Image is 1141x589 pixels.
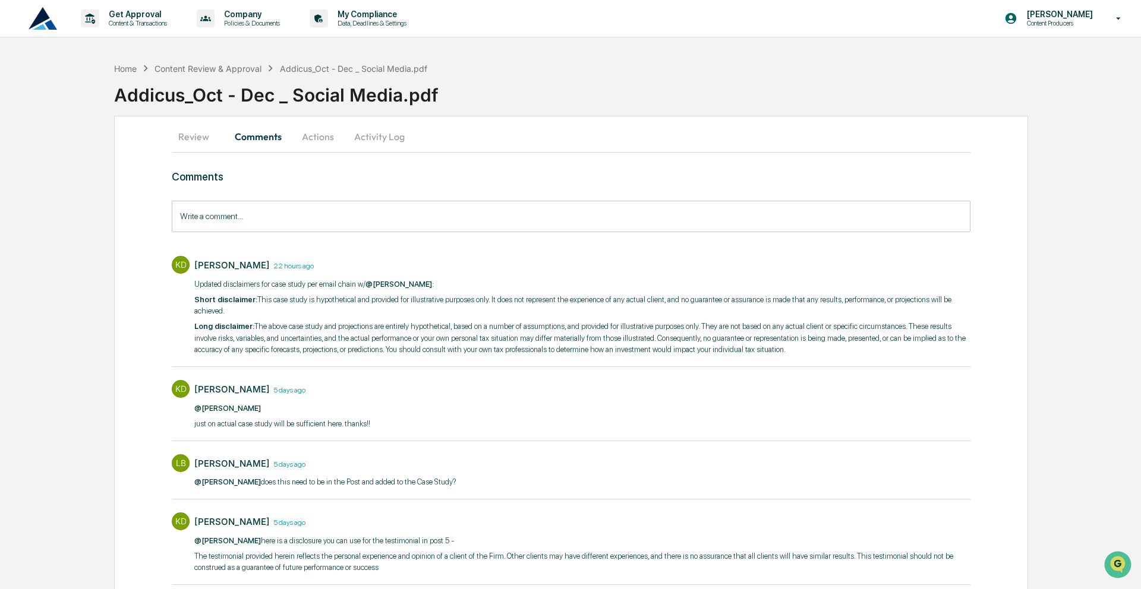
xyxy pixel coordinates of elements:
[328,19,412,27] p: Data, Deadlines & Settings
[7,167,80,189] a: 🔎Data Lookup
[194,535,970,547] p: here is a disclosure you can use for the testimonial in post 5 -
[81,145,152,166] a: 🗄️Attestations
[194,418,370,430] p: just on actual case study will be sufficient here. thanks!!​
[1103,550,1135,582] iframe: Open customer support
[12,173,21,183] div: 🔎
[194,321,970,356] p: The above case study and projections are entirely hypothetical, based on a number of assumptions,...
[194,404,261,413] span: @[PERSON_NAME]
[194,278,970,290] p: Updated disclaimers for case study per email chain w/ :
[114,64,137,74] div: Home
[24,172,75,184] span: Data Lookup
[270,458,305,468] time: Friday, October 3, 2025 at 11:39:46 AM CDT
[280,64,427,74] div: Addicus_Oct - Dec _ Social Media.pdf
[7,145,81,166] a: 🖐️Preclearance
[12,25,216,44] p: How can we help?
[114,75,1141,106] div: Addicus_Oct - Dec _ Social Media.pdf
[345,122,414,151] button: Activity Log
[172,122,970,151] div: secondary tabs example
[365,280,432,289] span: @[PERSON_NAME]
[194,550,970,574] p: The testimonial provided herein reflects the personal experience and opinion of a client of the F...
[155,64,261,74] div: Content Review & Approval
[99,19,173,27] p: Content & Transactions
[194,458,270,469] div: [PERSON_NAME]
[194,294,970,317] p: This case study is hypothetical and provided for illustrative purposes only. It does not represen...
[215,19,286,27] p: Policies & Documents
[24,150,77,161] span: Preclearance
[99,9,173,19] p: Get Approval
[194,384,270,395] div: [PERSON_NAME]
[172,170,970,183] h3: Comments
[194,322,254,331] strong: Long disclaimer:
[84,201,144,210] a: Powered byPylon
[1017,19,1099,27] p: Content Producers
[194,536,261,545] span: @[PERSON_NAME]
[291,122,345,151] button: Actions
[270,260,314,270] time: Tuesday, October 7, 2025 at 11:17:42 AM CDT
[86,151,96,160] div: 🗄️
[172,454,190,472] div: LB
[328,9,412,19] p: My Compliance
[29,7,57,30] img: logo
[194,476,456,488] p: does this need to be in the Post and added to the Case Study?​
[194,259,270,271] div: [PERSON_NAME]
[172,512,190,530] div: KD
[98,150,147,161] span: Attestations
[12,151,21,160] div: 🖐️
[12,91,33,112] img: 1746055101610-c473b297-6a78-478c-a979-82029cc54cd1
[40,91,195,103] div: Start new chat
[1017,9,1099,19] p: [PERSON_NAME]
[202,94,216,109] button: Start new chat
[40,103,150,112] div: We're available if you need us!
[194,516,270,527] div: [PERSON_NAME]
[194,295,257,304] strong: Short disclaimer:
[215,9,286,19] p: Company
[270,517,305,527] time: Friday, October 3, 2025 at 11:15:38 AM CDT
[172,256,190,274] div: KD
[118,201,144,210] span: Pylon
[194,477,261,486] span: @[PERSON_NAME]
[172,122,225,151] button: Review
[172,380,190,398] div: KD
[225,122,291,151] button: Comments
[270,384,305,394] time: Friday, October 3, 2025 at 12:31:26 PM CDT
